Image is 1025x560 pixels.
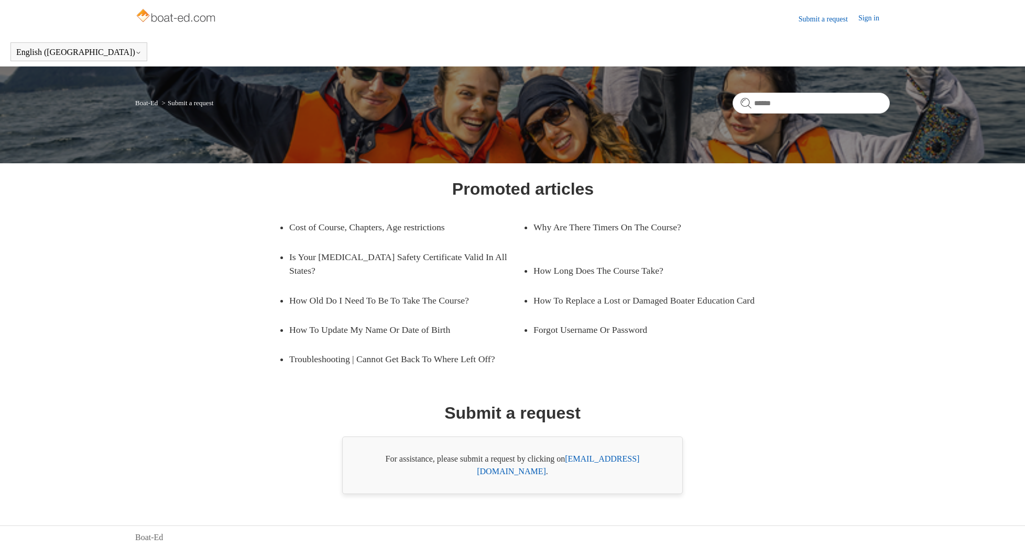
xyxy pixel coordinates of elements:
a: Submit a request [799,14,858,25]
li: Submit a request [160,99,214,107]
button: English ([GEOGRAPHIC_DATA]) [16,48,141,57]
a: How To Update My Name Or Date of Birth [289,315,507,344]
a: Sign in [858,13,890,25]
a: Forgot Username Or Password [533,315,751,344]
li: Boat-Ed [135,99,160,107]
h1: Submit a request [444,400,581,425]
div: For assistance, please submit a request by clicking on . [342,436,683,494]
img: Boat-Ed Help Center home page [135,6,219,27]
h1: Promoted articles [452,176,594,201]
a: Cost of Course, Chapters, Age restrictions [289,212,507,242]
a: How Old Do I Need To Be To Take The Course? [289,286,507,315]
a: How Long Does The Course Take? [533,256,751,285]
a: Boat-Ed [135,99,158,107]
a: How To Replace a Lost or Damaged Boater Education Card [533,286,767,315]
a: Is Your [MEDICAL_DATA] Safety Certificate Valid In All States? [289,242,523,286]
a: Why Are There Timers On The Course? [533,212,751,242]
a: Boat-Ed [135,531,163,544]
a: Troubleshooting | Cannot Get Back To Where Left Off? [289,344,523,374]
input: Search [733,93,890,114]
